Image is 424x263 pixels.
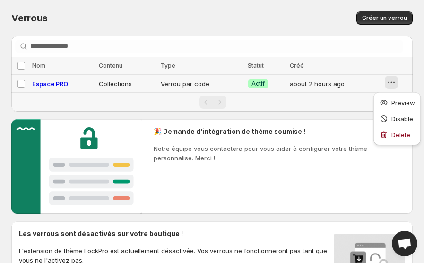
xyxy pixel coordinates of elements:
div: Open chat [392,231,417,256]
td: about 2 hours ago [287,75,384,93]
img: Customer support [11,119,142,214]
span: Preview [391,99,415,106]
p: Notre équipe vous contactera pour vous aider à configurer votre thème personnalisé. Merci ! [154,144,405,163]
span: Contenu [99,62,122,69]
span: Delete [391,131,410,139]
span: Actif [251,80,265,88]
span: Verrous [11,12,48,24]
span: Disable [391,115,413,123]
span: Type [161,62,175,69]
span: Nom [32,62,45,69]
td: Collections [96,75,158,93]
span: Statut [248,62,264,69]
span: Créé [290,62,304,69]
h2: Les verrous sont désactivés sur votre boutique ! [19,229,330,238]
span: Créer un verrou [362,14,407,22]
nav: Pagination [11,92,413,112]
button: Créer un verrou [356,11,413,25]
td: Verrou par code [158,75,245,93]
a: Espace PRO [32,80,68,88]
h2: 🎉 Demande d'intégration de thème soumise ! [154,127,405,136]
